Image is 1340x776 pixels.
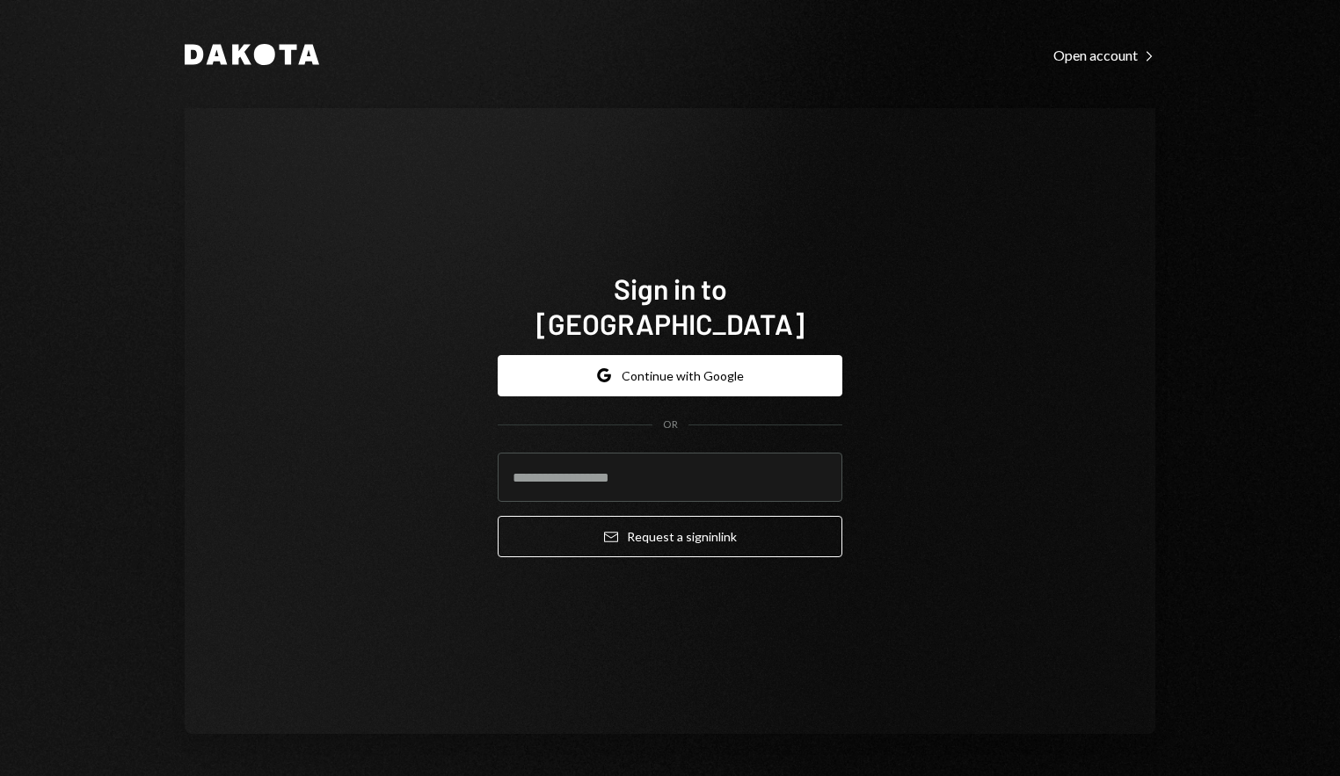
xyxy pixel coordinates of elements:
[498,516,842,557] button: Request a signinlink
[663,417,678,432] div: OR
[1053,47,1155,64] div: Open account
[1053,45,1155,64] a: Open account
[498,355,842,396] button: Continue with Google
[498,271,842,341] h1: Sign in to [GEOGRAPHIC_DATA]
